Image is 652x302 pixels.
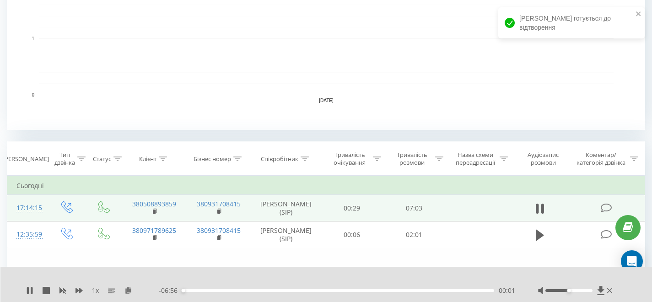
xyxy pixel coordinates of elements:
span: 1 x [92,286,99,295]
div: Бізнес номер [194,155,231,163]
div: Аудіозапис розмови [518,151,568,167]
td: [PERSON_NAME] (SIP) [251,221,321,248]
text: [DATE] [319,98,334,103]
a: 380931708415 [197,226,241,235]
button: close [636,10,642,19]
div: Accessibility label [567,289,571,292]
td: 02:01 [383,221,445,248]
div: Accessibility label [182,289,185,292]
span: - 06:56 [159,286,182,295]
div: Тривалість розмови [392,151,433,167]
td: Сьогодні [7,177,645,195]
div: Клієнт [139,155,156,163]
td: 00:06 [321,221,383,248]
div: Співробітник [261,155,298,163]
td: 00:29 [321,195,383,221]
div: Назва схеми переадресації [454,151,498,167]
div: [PERSON_NAME] готується до відтворення [498,7,645,38]
a: 380971789625 [132,226,176,235]
div: Тип дзвінка [54,151,75,167]
div: Статус [93,155,111,163]
div: 17:14:15 [16,199,38,217]
text: 0 [32,92,34,97]
div: Коментар/категорія дзвінка [574,151,628,167]
div: Open Intercom Messenger [621,250,643,272]
div: Тривалість очікування [329,151,370,167]
a: 380508893859 [132,200,176,208]
div: [PERSON_NAME] [3,155,49,163]
td: [PERSON_NAME] (SIP) [251,195,321,221]
a: 380931708415 [197,200,241,208]
td: 07:03 [383,195,445,221]
text: 1 [32,36,34,41]
div: 12:35:59 [16,226,38,243]
span: 00:01 [499,286,515,295]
